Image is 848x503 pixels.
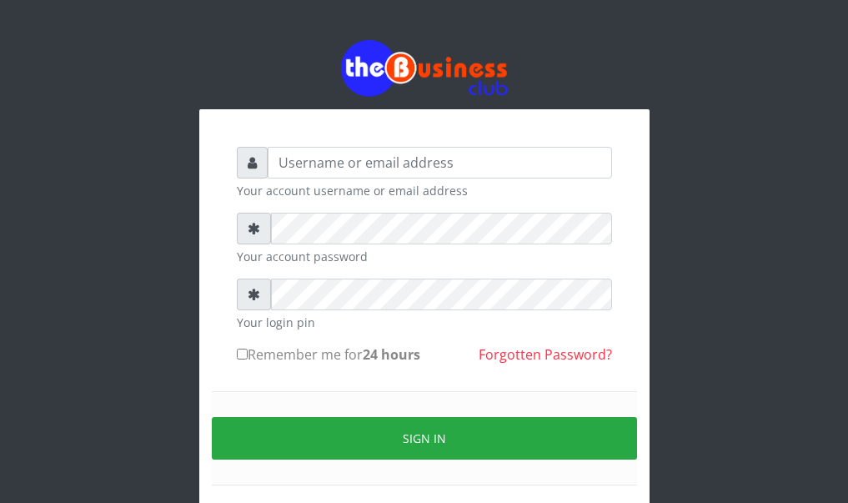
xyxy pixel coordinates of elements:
[237,349,248,360] input: Remember me for24 hours
[212,417,637,460] button: Sign in
[237,314,612,331] small: Your login pin
[268,147,612,179] input: Username or email address
[363,345,420,364] b: 24 hours
[237,182,612,199] small: Your account username or email address
[237,345,420,365] label: Remember me for
[237,248,612,265] small: Your account password
[479,345,612,364] a: Forgotten Password?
